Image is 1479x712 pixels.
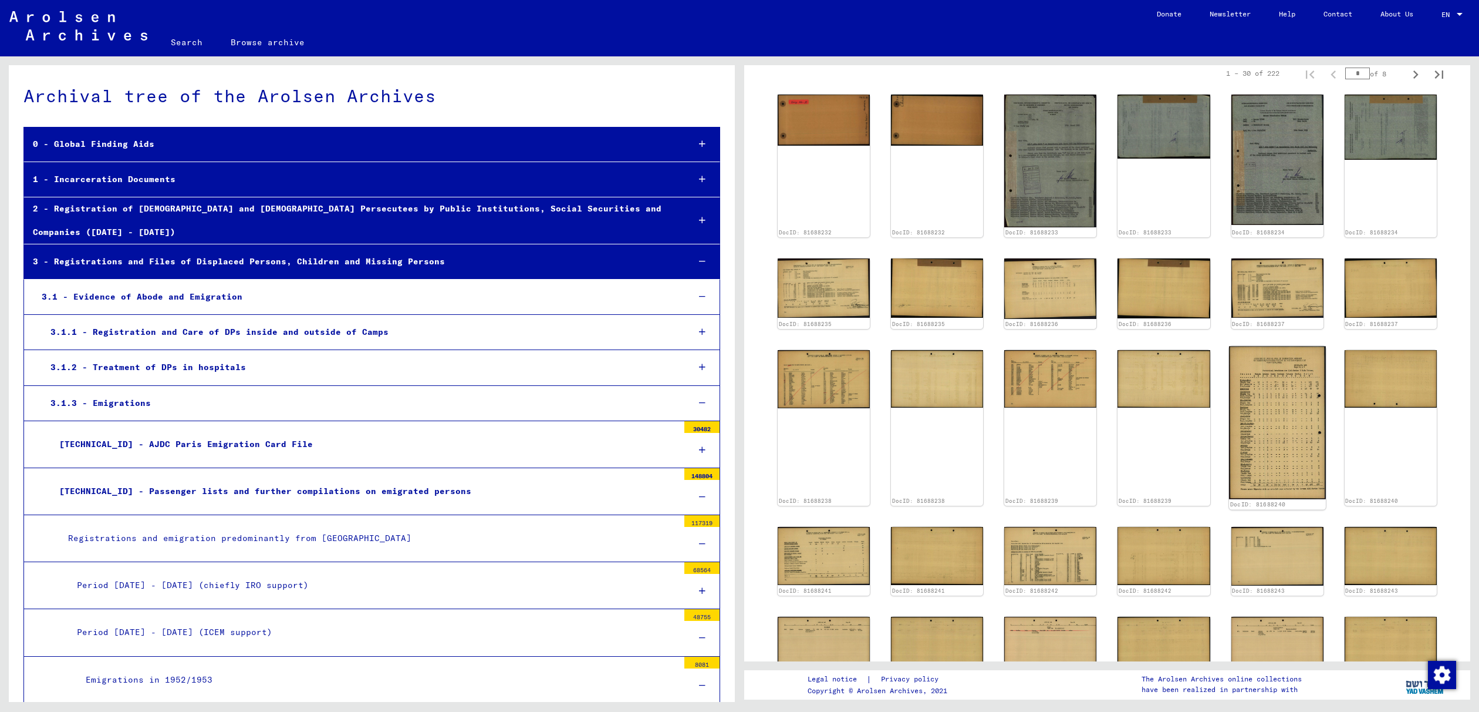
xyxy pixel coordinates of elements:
[1441,11,1454,19] span: EN
[50,480,678,503] div: [TECHNICAL_ID] - Passenger lists and further compilations on emigrated persons
[157,28,217,56] a: Search
[1345,95,1437,159] img: 002.jpg
[1345,498,1398,504] a: DocID: 81688240
[1428,661,1456,689] img: Change consent
[1345,229,1398,236] a: DocID: 81688234
[1004,350,1096,408] img: 001.jpg
[892,498,945,504] a: DocID: 81688238
[684,468,720,480] div: 148804
[1229,346,1326,499] img: 001.jpg
[684,421,720,433] div: 30482
[1119,321,1171,327] a: DocID: 81688236
[891,617,983,674] img: 002.jpg
[33,286,679,308] div: 3.1 - Evidence of Abode and Emigration
[1345,68,1404,79] div: of 8
[778,258,870,318] img: 001.jpg
[891,258,983,318] img: 002.jpg
[1004,527,1096,585] img: 001.jpg
[1231,617,1323,674] img: 001.jpg
[684,515,720,527] div: 117319
[1119,229,1171,236] a: DocID: 81688233
[1404,62,1427,85] button: Next page
[1117,617,1210,674] img: 002.jpg
[1117,258,1210,318] img: 002.jpg
[42,321,679,344] div: 3.1.1 - Registration and Care of DPs inside and outside of Camps
[1345,527,1437,585] img: 002.jpg
[68,621,678,644] div: Period [DATE] - [DATE] (ICEM support)
[1005,321,1058,327] a: DocID: 81688236
[24,250,679,273] div: 3 - Registrations and Files of Displaced Persons, Children and Missing Persons
[779,229,832,236] a: DocID: 81688232
[50,433,678,456] div: [TECHNICAL_ID] - AJDC Paris Emigration Card File
[24,168,679,191] div: 1 - Incarceration Documents
[1322,62,1345,85] button: Previous page
[1005,229,1058,236] a: DocID: 81688233
[684,609,720,621] div: 48755
[1117,527,1210,585] img: 002.jpg
[42,392,679,415] div: 3.1.3 - Emigrations
[892,587,945,594] a: DocID: 81688241
[808,673,866,686] a: Legal notice
[684,562,720,574] div: 68564
[1345,617,1437,674] img: 002.jpg
[891,95,983,146] img: 002.jpg
[779,587,832,594] a: DocID: 81688241
[1403,670,1447,699] img: yv_logo.png
[1232,229,1285,236] a: DocID: 81688234
[1345,350,1437,408] img: 002.jpg
[1142,684,1302,695] p: have been realized in partnership with
[1226,68,1279,79] div: 1 – 30 of 222
[778,617,870,674] img: 001.jpg
[1119,587,1171,594] a: DocID: 81688242
[77,669,678,691] div: Emigrations in 1952/1953
[872,673,953,686] a: Privacy policy
[217,28,319,56] a: Browse archive
[9,11,147,41] img: Arolsen_neg.svg
[1004,617,1096,674] img: 001.jpg
[1345,258,1437,318] img: 002.jpg
[1117,95,1210,159] img: 002.jpg
[1117,350,1210,408] img: 002.jpg
[778,95,870,145] img: 001.jpg
[68,574,678,597] div: Period [DATE] - [DATE] (chiefly IRO support)
[779,498,832,504] a: DocID: 81688238
[892,229,945,236] a: DocID: 81688232
[891,350,983,408] img: 002.jpg
[1119,498,1171,504] a: DocID: 81688239
[891,527,983,585] img: 002.jpg
[1232,321,1285,327] a: DocID: 81688237
[1232,587,1285,594] a: DocID: 81688243
[24,133,679,156] div: 0 - Global Finding Aids
[23,83,720,109] div: Archival tree of the Arolsen Archives
[778,350,870,408] img: 001.jpg
[808,686,953,696] p: Copyright © Arolsen Archives, 2021
[59,527,678,550] div: Registrations and emigration predominantly from [GEOGRAPHIC_DATA]
[1345,587,1398,594] a: DocID: 81688243
[1005,498,1058,504] a: DocID: 81688239
[1004,258,1096,319] img: 001.jpg
[42,356,679,379] div: 3.1.2 - Treatment of DPs in hospitals
[1004,95,1096,227] img: 001.jpg
[1230,501,1285,508] a: DocID: 81688240
[892,321,945,327] a: DocID: 81688235
[1005,587,1058,594] a: DocID: 81688242
[24,197,679,243] div: 2 - Registration of [DEMOGRAPHIC_DATA] and [DEMOGRAPHIC_DATA] Persecutees by Public Institutions,...
[778,527,870,585] img: 001.jpg
[1298,62,1322,85] button: First page
[1231,95,1323,225] img: 001.jpg
[779,321,832,327] a: DocID: 81688235
[1345,321,1398,327] a: DocID: 81688237
[1427,62,1451,85] button: Last page
[684,657,720,669] div: 8081
[1231,527,1323,586] img: 001.jpg
[1142,674,1302,684] p: The Arolsen Archives online collections
[1231,258,1323,318] img: 001.jpg
[808,673,953,686] div: |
